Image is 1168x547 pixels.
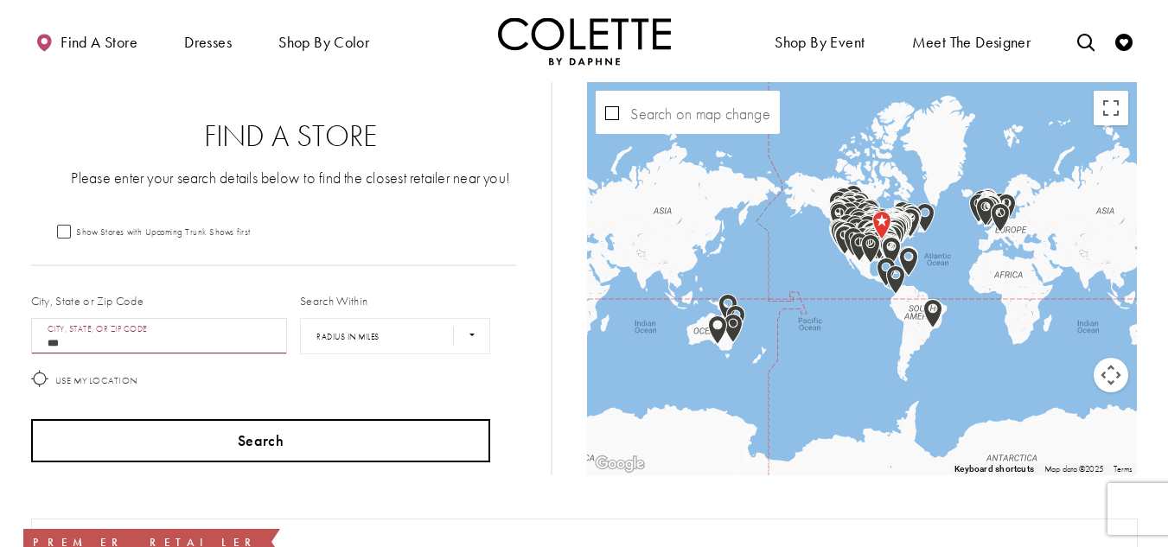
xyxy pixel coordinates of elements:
[31,17,142,65] a: Find a store
[1073,17,1099,65] a: Toggle search
[770,17,869,65] span: Shop By Event
[775,34,865,51] span: Shop By Event
[591,453,648,475] img: Google
[591,453,648,475] a: Open this area in Google Maps (opens a new window)
[1114,463,1133,474] a: Terms (opens in new tab)
[180,17,236,65] span: Dresses
[31,292,144,309] label: City, State or Zip Code
[587,82,1137,475] div: Map with store locations
[908,17,1036,65] a: Meet the designer
[66,167,517,188] p: Please enter your search details below to find the closest retailer near you!
[954,463,1034,475] button: Keyboard shortcuts
[66,119,517,154] h2: Find a Store
[274,17,373,65] span: Shop by color
[1094,358,1128,392] button: Map camera controls
[184,34,232,51] span: Dresses
[278,34,369,51] span: Shop by color
[1044,463,1103,474] span: Map data ©2025
[300,318,490,354] select: Radius In Miles
[300,292,367,309] label: Search Within
[1094,91,1128,125] button: Toggle fullscreen view
[498,17,671,65] a: Visit Home Page
[31,318,288,354] input: City, State, or ZIP Code
[31,419,491,462] button: Search
[61,34,137,51] span: Find a store
[498,17,671,65] img: Colette by Daphne
[912,34,1031,51] span: Meet the designer
[1111,17,1137,65] a: Check Wishlist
